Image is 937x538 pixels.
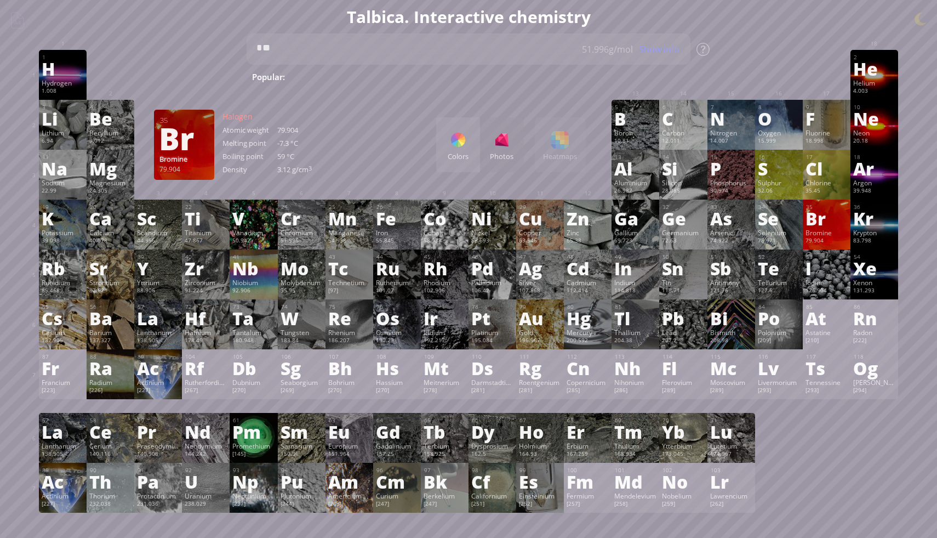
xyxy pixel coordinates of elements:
div: 2 [854,54,895,61]
div: 26 [376,203,418,211]
div: Calcium [89,228,132,237]
div: Barium [89,328,132,337]
div: Selenium [758,228,800,237]
div: Lithium [42,128,84,137]
div: Boron [614,128,656,137]
div: 1 [42,54,84,61]
div: 42 [281,253,323,260]
div: Phosphorus [710,178,752,187]
div: Show info [636,43,690,55]
div: 55.845 [376,237,418,246]
div: 58.933 [424,237,466,246]
div: Au [519,309,561,327]
div: 5 [615,104,656,111]
div: Ti [185,209,227,227]
div: 30.974 [710,187,752,196]
div: Y [137,259,179,277]
div: Aluminium [614,178,656,187]
div: 27 [424,203,466,211]
div: 47.867 [185,237,227,246]
div: 40 [185,253,227,260]
div: 9 [806,104,848,111]
div: Silver [519,278,561,287]
div: 21 [138,203,179,211]
div: 31 [615,203,656,211]
div: Ar [853,160,895,177]
div: 20 [90,203,132,211]
div: 57 [138,303,179,310]
div: Molybdenum [281,278,323,287]
div: Mn [328,209,370,227]
div: Gold [519,328,561,337]
div: Tin [662,278,704,287]
div: Bromine [805,228,848,237]
div: 3 [42,104,84,111]
div: 43 [329,253,370,260]
div: 14 [662,154,704,161]
div: 114.818 [614,287,656,296]
div: Ruthenium [376,278,418,287]
div: Xenon [853,278,895,287]
div: 51 [711,253,752,260]
div: Ge [662,209,704,227]
div: K [42,209,84,227]
div: Nitrogen [710,128,752,137]
div: Copper [519,228,561,237]
div: Scandium [137,228,179,237]
div: Carbon [662,128,704,137]
div: Ta [232,309,275,327]
div: Kr [853,209,895,227]
div: Cadmium [567,278,609,287]
div: Mo [281,259,323,277]
div: 59 °C [277,151,332,161]
div: 24 [281,203,323,211]
div: 79.904 [277,125,332,135]
span: H SO [445,70,484,83]
div: Si [662,160,704,177]
div: 39 [138,253,179,260]
div: 32.06 [758,187,800,196]
div: Titanium [185,228,227,237]
div: Mercury [567,328,609,337]
div: Iridium [424,328,466,337]
div: Mg [89,160,132,177]
div: 63.546 [519,237,561,246]
div: 56 [90,303,132,310]
div: Chlorine [805,178,848,187]
div: 87.62 [89,287,132,296]
div: Pt [471,309,513,327]
div: 18 [854,154,895,161]
div: H [42,60,84,77]
div: 88.906 [137,287,179,296]
div: Vanadium [232,228,275,237]
div: 95.95 [281,287,323,296]
div: 48 [567,253,609,260]
div: Tungsten [281,328,323,337]
div: Be [89,110,132,127]
div: 126.904 [805,287,848,296]
div: 69.723 [614,237,656,246]
div: Boiling point [222,151,277,161]
div: 49 [615,253,656,260]
div: Hydrogen [42,78,84,87]
span: 51.996 [582,43,609,55]
div: 58.693 [471,237,513,246]
div: 14.007 [710,137,752,146]
div: 16 [758,154,800,161]
div: 39.098 [42,237,84,246]
div: 34 [758,203,800,211]
div: Fluorine [805,128,848,137]
div: 35.45 [805,187,848,196]
div: Ni [471,209,513,227]
div: 78 [472,303,513,310]
sub: 2 [424,77,427,84]
div: Sulphur [758,178,800,187]
div: Cu [519,209,561,227]
div: Neon [853,128,895,137]
div: 30 [567,203,609,211]
div: Tl [614,309,656,327]
div: 12 [90,154,132,161]
div: 72.63 [662,237,704,246]
div: Gallium [614,228,656,237]
div: Se [758,209,800,227]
